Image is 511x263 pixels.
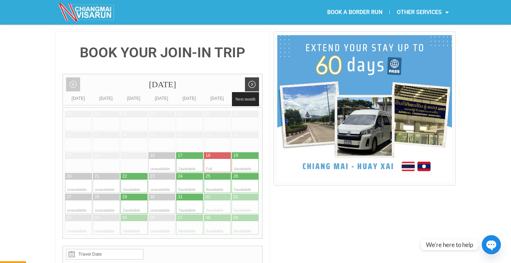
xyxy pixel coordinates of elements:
div: 29 [122,194,127,200]
div: 15 [122,153,127,159]
div: 02 [233,194,238,200]
div: 19 [233,153,238,159]
div: 31 [178,194,182,200]
div: 30 [150,194,155,200]
div: 28 [95,194,99,200]
div: 03 [178,111,182,117]
a: BOOK A BORDER RUN [320,4,389,20]
div: 01 [206,194,210,200]
div: 12 [233,132,238,138]
div: 17 [178,153,182,159]
a: OTHER SERVICES [390,4,456,20]
div: 08 [206,215,210,221]
div: 04 [206,111,210,117]
div: 08 [122,132,127,138]
div: 20 [67,173,71,179]
a: Next month [245,77,259,91]
div: 02 [150,111,155,117]
div: 01 [122,111,127,117]
div: [DATE] [63,74,262,95]
div: 13 [67,153,71,159]
div: [DATE] [120,95,148,102]
span: Next month [232,92,259,106]
div: [DATE] [203,95,231,102]
h4: BOOK YOUR JOIN-IN TRIP [63,46,263,60]
div: 24 [178,173,182,179]
div: 07 [95,132,99,138]
div: 18 [206,153,210,159]
div: 09 [233,215,238,221]
div: 16 [150,153,155,159]
div: 22 [122,173,127,179]
div: 03 [67,215,71,221]
div: 14 [95,153,99,159]
div: 27 [67,194,71,200]
div: 05 [233,111,238,117]
div: 10 [178,132,182,138]
div: 25 [206,173,210,179]
div: 09 [150,132,155,138]
div: 07 [178,215,182,221]
div: 21 [95,173,99,179]
nav: Menu [256,4,456,20]
div: 23 [150,173,155,179]
div: 30 [95,111,99,117]
div: 26 [233,173,238,179]
div: 05 [122,215,127,221]
div: [DATE] [148,95,175,102]
div: 29 [67,111,71,117]
div: 11 [206,132,210,138]
div: [DATE] [92,95,120,102]
div: [DATE] [175,95,203,102]
div: 04 [95,215,99,221]
div: [DATE] [231,95,259,102]
div: 06 [150,215,155,221]
div: [DATE] [64,95,92,102]
div: 06 [67,132,71,138]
